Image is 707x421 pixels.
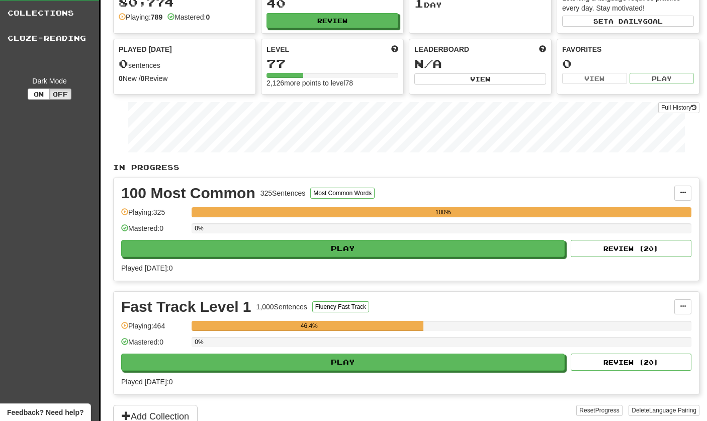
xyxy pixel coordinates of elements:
[608,18,643,25] span: a daily
[119,73,250,83] div: New / Review
[629,405,699,416] button: DeleteLanguage Pairing
[562,44,694,54] div: Favorites
[121,337,187,354] div: Mastered: 0
[121,378,172,386] span: Played [DATE]: 0
[119,57,250,70] div: sentences
[595,407,620,414] span: Progress
[119,44,172,54] span: Played [DATE]
[649,407,696,414] span: Language Pairing
[121,240,565,257] button: Play
[195,207,691,217] div: 100%
[571,354,691,371] button: Review (20)
[267,78,398,88] div: 2,126 more points to level 78
[121,207,187,224] div: Playing: 325
[414,73,546,85] button: View
[195,321,423,331] div: 46.4%
[206,13,210,21] strong: 0
[119,12,162,22] div: Playing:
[310,188,375,199] button: Most Common Words
[267,44,289,54] span: Level
[167,12,210,22] div: Mastered:
[121,223,187,240] div: Mastered: 0
[562,16,694,27] button: Seta dailygoal
[312,301,369,312] button: Fluency Fast Track
[630,73,694,84] button: Play
[576,405,622,416] button: ResetProgress
[119,74,123,82] strong: 0
[121,264,172,272] span: Played [DATE]: 0
[267,13,398,28] button: Review
[658,102,699,113] a: Full History
[562,73,627,84] button: View
[151,13,162,21] strong: 789
[121,299,251,314] div: Fast Track Level 1
[267,57,398,70] div: 77
[8,76,92,86] div: Dark Mode
[113,162,699,173] p: In Progress
[119,56,128,70] span: 0
[121,354,565,371] button: Play
[121,321,187,338] div: Playing: 464
[121,186,255,201] div: 100 Most Common
[414,56,442,70] span: N/A
[260,188,306,198] div: 325 Sentences
[414,44,469,54] span: Leaderboard
[28,89,50,100] button: On
[539,44,546,54] span: This week in points, UTC
[7,407,83,417] span: Open feedback widget
[391,44,398,54] span: Score more points to level up
[256,302,307,312] div: 1,000 Sentences
[562,57,694,70] div: 0
[49,89,71,100] button: Off
[571,240,691,257] button: Review (20)
[141,74,145,82] strong: 0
